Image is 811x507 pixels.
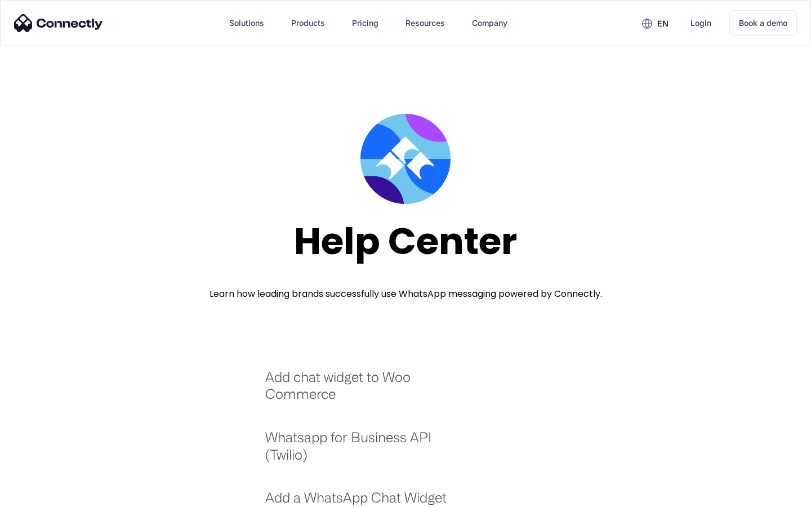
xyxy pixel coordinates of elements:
[657,16,669,32] div: en
[352,15,378,31] div: Pricing
[343,10,387,37] a: Pricing
[294,221,517,262] div: Help Center
[681,10,720,37] a: Login
[11,487,68,503] aside: Language selected: English
[23,487,68,503] ul: Language list
[14,14,103,32] img: Connectly Logo
[690,15,711,31] div: Login
[405,15,445,31] div: Resources
[229,15,264,31] div: Solutions
[472,15,507,31] div: Company
[729,10,797,36] a: Book a demo
[265,429,462,474] a: Whatsapp for Business API (Twilio)
[265,368,462,414] a: Add chat widget to Woo Commerce
[210,287,602,301] div: Learn how leading brands successfully use WhatsApp messaging powered by Connectly.
[291,15,325,31] div: Products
